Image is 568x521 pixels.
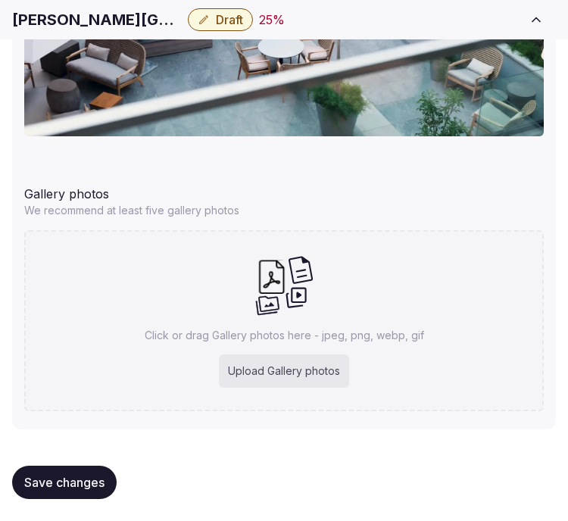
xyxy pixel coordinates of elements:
[145,328,424,343] p: Click or drag Gallery photos here - jpeg, png, webp, gif
[219,354,349,388] div: Upload Gallery photos
[24,203,544,218] p: We recommend at least five gallery photos
[259,11,285,29] button: 25%
[24,475,105,490] span: Save changes
[216,12,243,27] span: Draft
[517,3,556,36] button: Toggle sidebar
[24,179,544,203] div: Gallery photos
[259,11,285,29] div: 25 %
[12,9,182,30] h1: [PERSON_NAME][GEOGRAPHIC_DATA][PERSON_NAME], Curio Collection by Hilton
[188,8,253,31] button: Draft
[12,466,117,499] button: Save changes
